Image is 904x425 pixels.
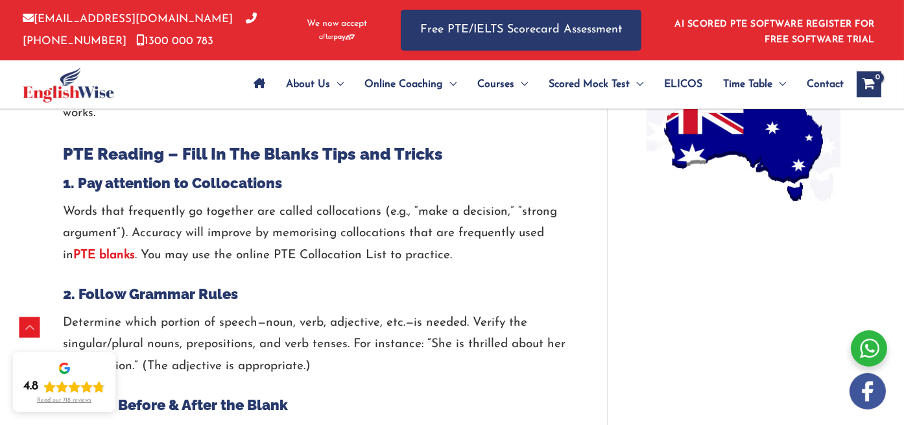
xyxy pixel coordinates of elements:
div: Read our 718 reviews [37,397,91,404]
a: [PHONE_NUMBER] [23,14,257,46]
a: 1300 000 783 [136,36,213,47]
div: 4.8 [23,379,38,395]
a: Contact [796,62,844,107]
a: Scored Mock TestMenu Toggle [538,62,654,107]
img: Afterpay-Logo [319,34,355,41]
a: Online CoachingMenu Toggle [354,62,467,107]
span: Contact [807,62,844,107]
img: white-facebook.png [850,373,886,409]
span: About Us [286,62,330,107]
a: AI SCORED PTE SOFTWARE REGISTER FOR FREE SOFTWARE TRIAL [675,19,875,45]
span: Scored Mock Test [549,62,630,107]
h4: 3. Read Before & After the Blank [63,396,568,413]
span: Online Coaching [364,62,443,107]
a: Time TableMenu Toggle [713,62,796,107]
span: Menu Toggle [514,62,528,107]
p: Determine which portion of speech—noun, verb, adjective, etc.—is needed. Verify the singular/plur... [63,312,568,377]
h4: 1. Pay attention to Collocations [63,175,568,191]
span: Menu Toggle [330,62,344,107]
a: [EMAIL_ADDRESS][DOMAIN_NAME] [23,14,233,25]
span: Menu Toggle [630,62,643,107]
span: Time Table [723,62,772,107]
img: cropped-ew-logo [23,67,114,103]
aside: Header Widget 1 [667,9,881,51]
p: Words that frequently go together are called collocations (e.g., “make a decision,” “strong argum... [63,201,568,266]
a: ELICOS [654,62,713,107]
a: PTE blanks [73,249,135,261]
a: View Shopping Cart, empty [857,71,881,97]
span: We now accept [307,18,367,30]
h4: 2. Follow Grammar Rules [63,285,568,302]
a: About UsMenu Toggle [276,62,354,107]
a: CoursesMenu Toggle [467,62,538,107]
a: Free PTE/IELTS Scorecard Assessment [401,10,641,51]
span: Courses [477,62,514,107]
span: ELICOS [664,62,702,107]
h2: PTE Reading – Fill In The Blanks Tips and Tricks [63,143,568,165]
span: Menu Toggle [772,62,786,107]
div: Rating: 4.8 out of 5 [23,379,105,395]
span: Menu Toggle [443,62,457,107]
nav: Site Navigation: Main Menu [243,62,844,107]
